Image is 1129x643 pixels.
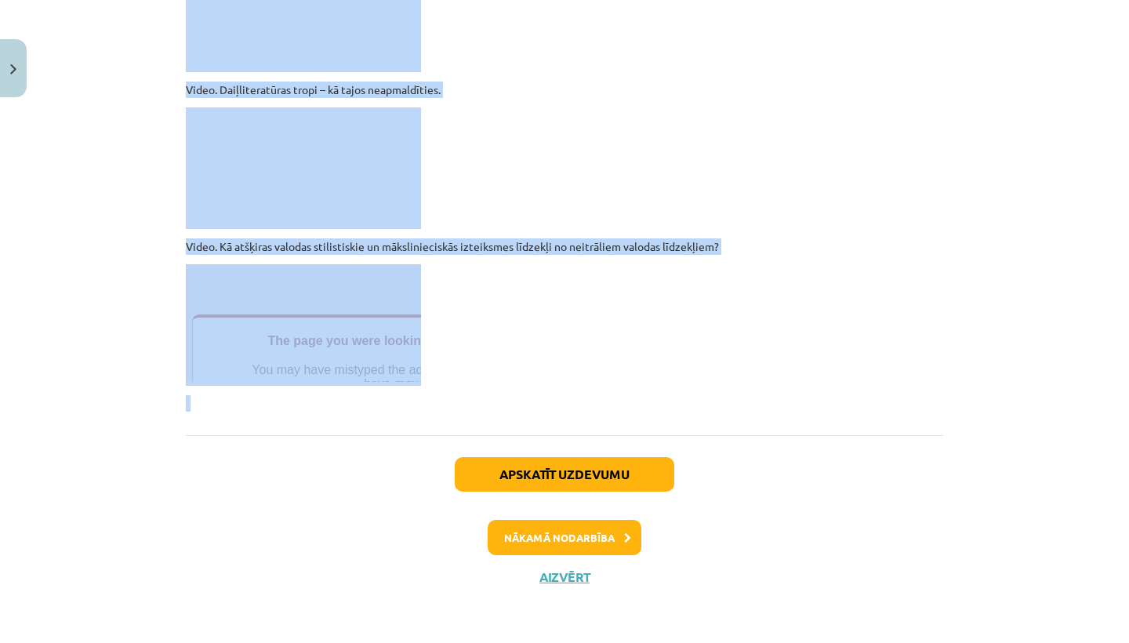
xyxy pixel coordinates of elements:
[535,569,594,585] button: Aizvērt
[57,67,371,86] h1: The page you were looking for doesn't exist.
[186,238,943,255] p: Video. Kā atšķiras valodas stilistiskie un mākslinieciskās izteiksmes līdzekļi no neitrāliem valo...
[455,457,674,492] button: Apskatīt uzdevumu
[57,99,371,127] p: You may have mistyped the address or the page may have moved.
[186,82,943,98] p: Video. Daiļliteratūras tropi – kā tajos neapmaldīties.
[10,64,16,74] img: icon-close-lesson-0947bae3869378f0d4975bcd49f059093ad1ed9edebbc8119c70593378902aed.svg
[488,520,641,556] button: Nākamā nodarbība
